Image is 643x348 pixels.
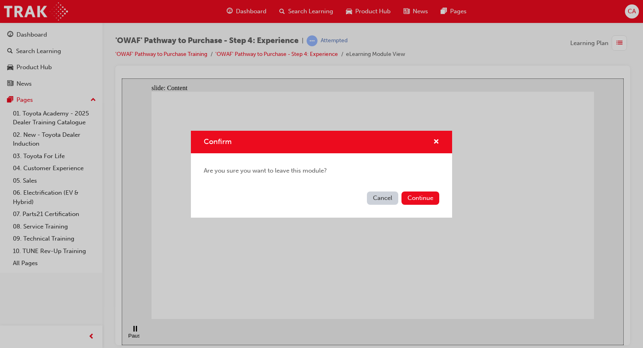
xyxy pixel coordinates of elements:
[191,131,452,218] div: Confirm
[433,137,439,147] button: cross-icon
[401,192,439,205] button: Continue
[433,139,439,146] span: cross-icon
[204,137,231,146] span: Confirm
[367,192,398,205] button: Cancel
[4,241,18,267] div: playback controls
[6,254,20,266] div: Pause (Ctrl+Alt+P)
[191,153,452,188] div: Are you sure you want to leave this module?
[4,247,18,261] button: Pause (Ctrl+Alt+P)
